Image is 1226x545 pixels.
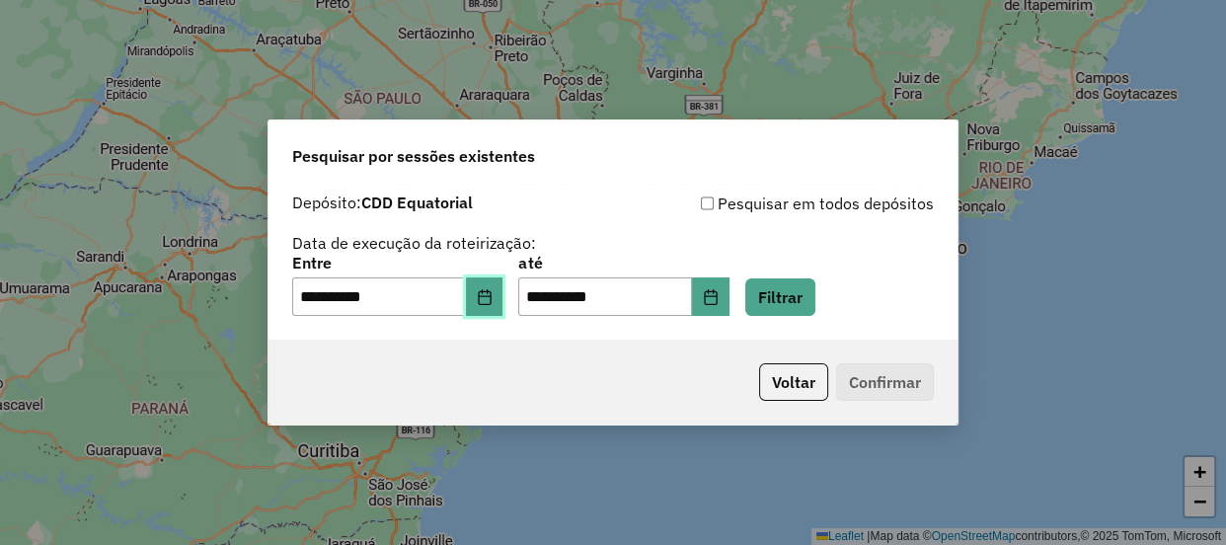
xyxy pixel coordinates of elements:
button: Voltar [759,363,828,401]
label: até [518,251,728,274]
div: Pesquisar em todos depósitos [613,192,934,215]
label: Data de execução da roteirização: [292,231,536,255]
button: Filtrar [745,278,815,316]
span: Pesquisar por sessões existentes [292,144,535,168]
button: Choose Date [466,277,503,317]
label: Entre [292,251,502,274]
strong: CDD Equatorial [361,193,473,212]
button: Choose Date [692,277,729,317]
label: Depósito: [292,191,473,214]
